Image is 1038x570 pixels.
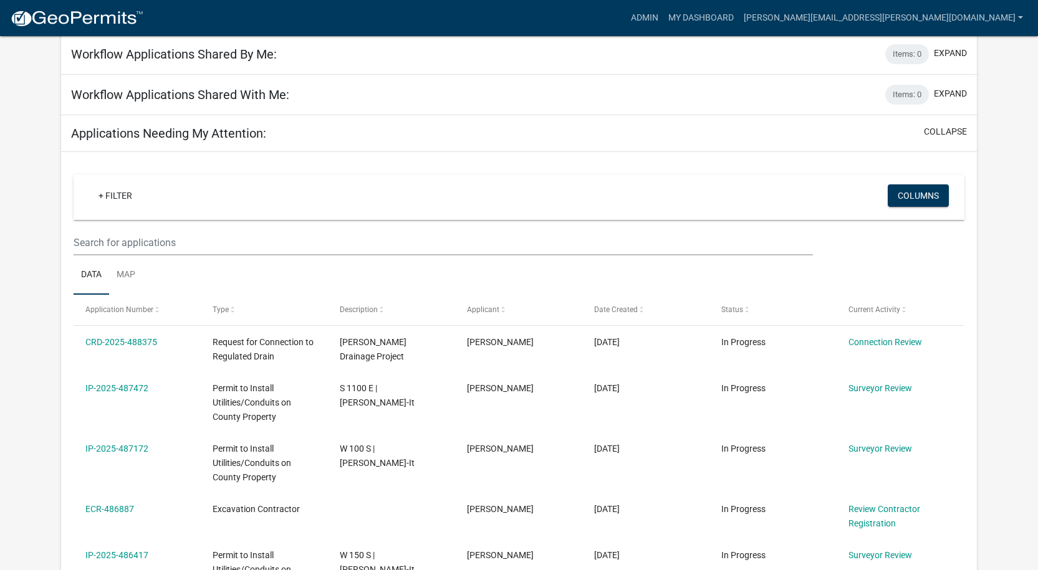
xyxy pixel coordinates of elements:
a: + Filter [89,184,142,207]
a: Data [74,255,109,295]
span: In Progress [721,337,766,347]
span: 10/01/2025 [594,550,620,560]
div: Items: 0 [885,85,929,105]
a: IP-2025-486417 [85,550,148,560]
a: Map [109,255,143,295]
span: Application Number [85,305,153,314]
span: Request for Connection to Regulated Drain [213,337,314,361]
span: Permit to Install Utilities/Conduits on County Property [213,444,291,482]
a: My Dashboard [663,6,739,30]
datatable-header-cell: Description [328,295,455,325]
datatable-header-cell: Current Activity [837,295,964,325]
button: collapse [924,125,967,138]
span: Date Created [594,305,638,314]
a: ECR-486887 [85,504,134,514]
a: IP-2025-487472 [85,383,148,393]
h5: Applications Needing My Attention: [71,126,266,141]
a: Surveyor Review [848,550,912,560]
span: Type [213,305,229,314]
datatable-header-cell: Date Created [582,295,709,325]
span: 10/02/2025 [594,504,620,514]
a: Connection Review [848,337,922,347]
span: Erick Miller [467,337,534,347]
span: In Progress [721,383,766,393]
a: Review Contractor Registration [848,504,920,528]
span: 10/06/2025 [594,337,620,347]
a: IP-2025-487172 [85,444,148,454]
span: Status [721,305,743,314]
input: Search for applications [74,230,812,255]
span: Excavation Contractor [213,504,300,514]
h5: Workflow Applications Shared By Me: [71,47,277,62]
h5: Workflow Applications Shared With Me: [71,87,289,102]
span: Kevin Maxwell [467,504,534,514]
span: Justin Suhre [467,444,534,454]
div: Items: 0 [885,44,929,64]
button: expand [934,47,967,60]
a: Surveyor Review [848,383,912,393]
span: In Progress [721,444,766,454]
datatable-header-cell: Applicant [455,295,582,325]
span: In Progress [721,504,766,514]
span: W 100 S | Berry-It [340,444,415,468]
datatable-header-cell: Type [201,295,328,325]
span: Description [340,305,378,314]
span: Applicant [467,305,499,314]
button: Columns [888,184,949,207]
button: expand [934,87,967,100]
a: Surveyor Review [848,444,912,454]
span: In Progress [721,550,766,560]
datatable-header-cell: Application Number [74,295,201,325]
span: Permit to Install Utilities/Conduits on County Property [213,383,291,422]
a: [PERSON_NAME][EMAIL_ADDRESS][PERSON_NAME][DOMAIN_NAME] [739,6,1028,30]
span: Current Activity [848,305,900,314]
datatable-header-cell: Status [709,295,837,325]
span: Erick Miller Drainage Project [340,337,406,361]
a: Admin [626,6,663,30]
span: 10/03/2025 [594,383,620,393]
span: Justin Suhre [467,383,534,393]
a: CRD-2025-488375 [85,337,157,347]
span: Justin Suhre [467,550,534,560]
span: 10/02/2025 [594,444,620,454]
span: S 1100 E | Berry-It [340,383,415,407]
